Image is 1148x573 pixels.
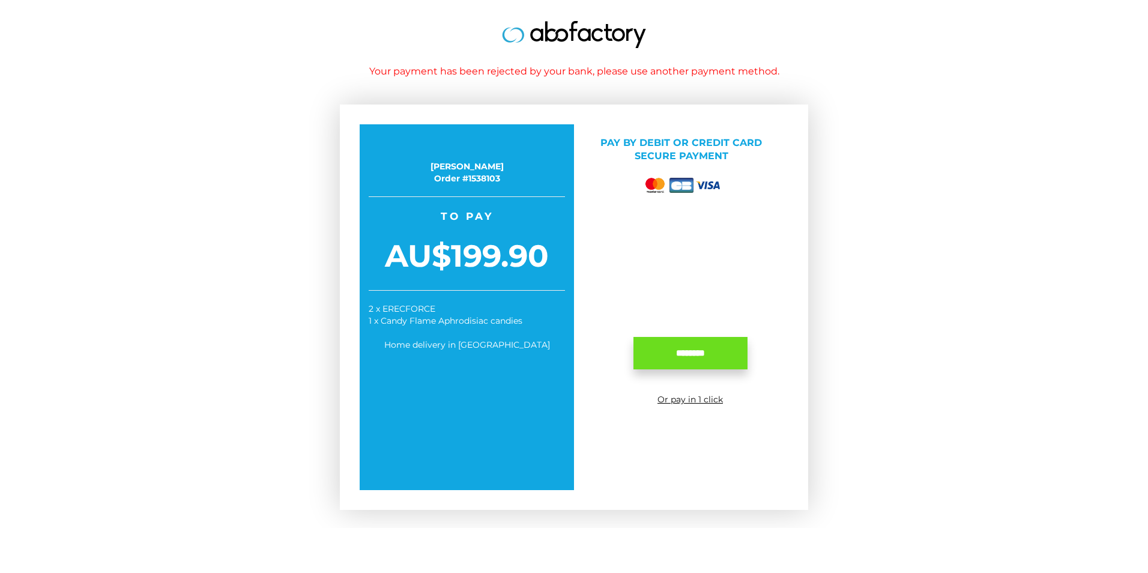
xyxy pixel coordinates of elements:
img: logo.jpg [502,21,646,48]
a: Or pay in 1 click [657,394,723,405]
span: Secure payment [635,150,728,162]
img: visa.png [696,181,720,189]
div: 2 x ERECFORCE 1 x Candy Flame Aphrodisiac candies [369,303,565,327]
span: To pay [369,209,565,223]
h1: Your payment has been rejected by your bank, please use another payment method. [232,66,916,77]
div: Order #1538103 [369,172,565,184]
div: [PERSON_NAME] [369,160,565,172]
img: cb.png [669,178,693,193]
span: AU$199.90 [369,234,565,278]
p: Pay by Debit or credit card [583,136,779,164]
div: Home delivery in [GEOGRAPHIC_DATA] [369,339,565,351]
img: mastercard.png [643,175,667,195]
